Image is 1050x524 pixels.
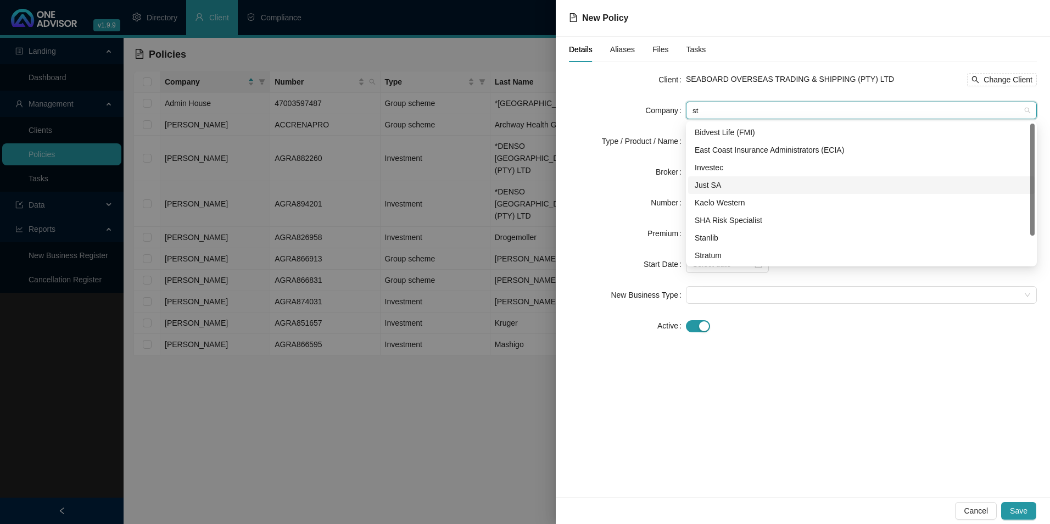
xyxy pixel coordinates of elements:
div: Kaelo Western [695,197,1028,209]
span: New Policy [582,13,628,23]
span: search [971,76,979,83]
span: Change Client [984,74,1032,86]
div: East Coast Insurance Administrators (ECIA) [688,141,1035,159]
span: Details [569,46,593,53]
span: Files [652,46,669,53]
label: Type / Product / Name [602,132,686,150]
div: Stratum [688,247,1035,264]
div: Bidvest Life (FMI) [695,126,1028,138]
div: Just SA [688,176,1035,194]
div: Bidvest Life (FMI) [688,124,1035,141]
div: Investec [695,161,1028,174]
label: Client [658,71,686,88]
span: SEABOARD OVERSEAS TRADING & SHIPPING (PTY) LTD [686,75,894,83]
button: Save [1001,502,1036,520]
label: New Business Type [611,286,686,304]
div: Stanlib [688,229,1035,247]
span: Tasks [686,46,706,53]
span: Cancel [964,505,988,517]
div: East Coast Insurance Administrators (ECIA) [695,144,1028,156]
div: Kaelo Western [688,194,1035,211]
div: Stratum [695,249,1028,261]
div: Stanlib [695,232,1028,244]
label: Broker [656,163,686,181]
label: Active [657,317,686,335]
label: Premium [647,225,686,242]
label: Start Date [644,255,686,273]
div: SHA Risk Specialist [688,211,1035,229]
span: Aliases [610,46,635,53]
div: Just SA [695,179,1028,191]
button: Cancel [955,502,997,520]
div: SHA Risk Specialist [695,214,1028,226]
button: Change Client [967,73,1037,86]
label: Company [645,102,686,119]
label: Number [651,194,686,211]
div: Investec [688,159,1035,176]
span: file-text [569,13,578,22]
span: Save [1010,505,1027,517]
